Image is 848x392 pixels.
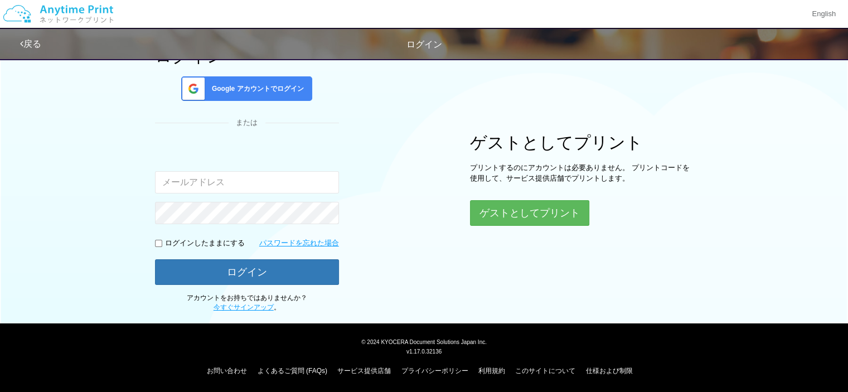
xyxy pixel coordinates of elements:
p: プリントするのにアカウントは必要ありません。 プリントコードを使用して、サービス提供店舗でプリントします。 [470,163,693,183]
span: ログイン [406,40,442,49]
span: 。 [214,303,280,311]
button: ゲストとしてプリント [470,200,589,226]
a: 仕様および制限 [586,367,633,375]
a: 今すぐサインアップ [214,303,274,311]
a: プライバシーポリシー [401,367,468,375]
div: または [155,118,339,128]
p: アカウントをお持ちではありませんか？ [155,293,339,312]
a: 戻る [20,39,41,49]
button: ログイン [155,259,339,285]
h1: ゲストとしてプリント [470,133,693,152]
a: パスワードを忘れた場合 [259,238,339,249]
input: メールアドレス [155,171,339,193]
p: ログインしたままにする [165,238,245,249]
span: © 2024 KYOCERA Document Solutions Japan Inc. [361,338,487,345]
a: お問い合わせ [207,367,247,375]
a: よくあるご質問 (FAQs) [258,367,327,375]
a: 利用規約 [478,367,505,375]
a: このサイトについて [515,367,575,375]
a: サービス提供店舗 [337,367,391,375]
span: v1.17.0.32136 [406,348,442,355]
span: Google アカウントでログイン [207,84,304,94]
